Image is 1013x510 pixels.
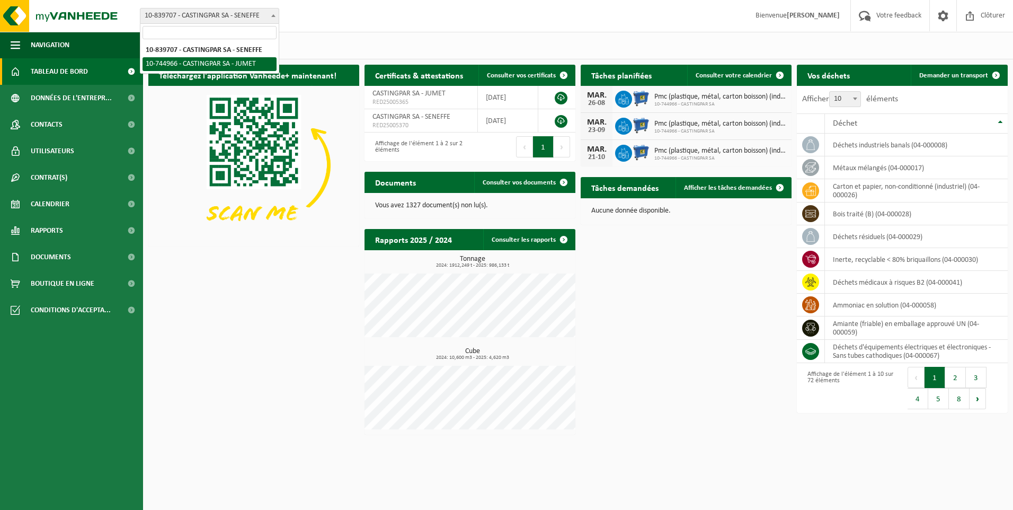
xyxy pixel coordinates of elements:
[825,294,1008,316] td: Ammoniac en solution (04-000058)
[581,177,669,198] h2: Tâches demandées
[654,101,786,108] span: 10-744966 - CASTINGPAR SA
[632,143,650,161] img: WB-0660-HPE-BE-01
[802,366,897,410] div: Affichage de l'élément 1 à 10 sur 72 éléments
[375,202,565,209] p: Vous avez 1327 document(s) non lu(s).
[787,12,840,20] strong: [PERSON_NAME]
[554,136,570,157] button: Next
[148,65,347,85] h2: Téléchargez l'application Vanheede+ maintenant!
[825,134,1008,156] td: déchets industriels banals (04-000008)
[370,256,575,268] h3: Tonnage
[483,229,574,250] a: Consulter les rapports
[478,86,538,109] td: [DATE]
[31,32,69,58] span: Navigation
[908,367,925,388] button: Previous
[31,111,63,138] span: Contacts
[516,136,533,157] button: Previous
[581,65,662,85] h2: Tâches planifiées
[911,65,1007,86] a: Demander un transport
[632,89,650,107] img: WB-0660-HPE-BE-01
[533,136,554,157] button: 1
[483,179,556,186] span: Consulter vos documents
[829,91,861,107] span: 10
[140,8,279,24] span: 10-839707 - CASTINGPAR SA - SENEFFE
[825,179,1008,203] td: carton et papier, non-conditionné (industriel) (04-000026)
[696,72,772,79] span: Consulter votre calendrier
[586,100,607,107] div: 26-08
[797,65,860,85] h2: Vos déchets
[143,57,277,71] li: 10-744966 - CASTINGPAR SA - JUMET
[825,225,1008,248] td: déchets résiduels (04-000029)
[654,155,786,162] span: 10-744966 - CASTINGPAR SA
[928,388,949,409] button: 5
[825,316,1008,340] td: amiante (friable) en emballage approuvé UN (04-000059)
[825,156,1008,179] td: métaux mélangés (04-000017)
[632,116,650,134] img: WB-0660-HPE-BE-01
[586,91,607,100] div: MAR.
[945,367,966,388] button: 2
[684,184,772,191] span: Afficher les tâches demandées
[31,191,69,217] span: Calendrier
[31,217,63,244] span: Rapports
[372,113,450,121] span: CASTINGPAR SA - SENEFFE
[370,135,465,159] div: Affichage de l'élément 1 à 2 sur 2 éléments
[687,65,790,86] a: Consulter votre calendrier
[148,86,359,244] img: Download de VHEPlus App
[966,367,987,388] button: 3
[802,95,898,103] label: Afficher éléments
[365,229,463,250] h2: Rapports 2025 / 2024
[586,127,607,134] div: 23-09
[833,119,857,128] span: Déchet
[908,388,928,409] button: 4
[586,154,607,161] div: 21-10
[919,72,988,79] span: Demander un transport
[372,90,446,98] span: CASTINGPAR SA - JUMET
[654,120,786,128] span: Pmc (plastique, métal, carton boisson) (industriel)
[478,109,538,133] td: [DATE]
[825,340,1008,363] td: déchets d'équipements électriques et électroniques - Sans tubes cathodiques (04-000067)
[830,92,860,107] span: 10
[478,65,574,86] a: Consulter vos certificats
[31,297,111,323] span: Conditions d'accepta...
[825,203,1008,225] td: bois traité (B) (04-000028)
[370,263,575,268] span: 2024: 1912,249 t - 2025: 986,133 t
[654,147,786,155] span: Pmc (plastique, métal, carton boisson) (industriel)
[372,98,469,107] span: RED25005365
[365,65,474,85] h2: Certificats & attestations
[487,72,556,79] span: Consulter vos certificats
[143,43,277,57] li: 10-839707 - CASTINGPAR SA - SENEFFE
[970,388,986,409] button: Next
[925,367,945,388] button: 1
[825,248,1008,271] td: inerte, recyclable < 80% briquaillons (04-000030)
[140,8,279,23] span: 10-839707 - CASTINGPAR SA - SENEFFE
[591,207,781,215] p: Aucune donnée disponible.
[365,172,426,192] h2: Documents
[474,172,574,193] a: Consulter vos documents
[654,128,786,135] span: 10-744966 - CASTINGPAR SA
[31,85,112,111] span: Données de l'entrepr...
[31,244,71,270] span: Documents
[31,58,88,85] span: Tableau de bord
[31,164,67,191] span: Contrat(s)
[370,348,575,360] h3: Cube
[654,93,786,101] span: Pmc (plastique, métal, carton boisson) (industriel)
[31,270,94,297] span: Boutique en ligne
[586,145,607,154] div: MAR.
[370,355,575,360] span: 2024: 10,600 m3 - 2025: 4,620 m3
[949,388,970,409] button: 8
[31,138,74,164] span: Utilisateurs
[372,121,469,130] span: RED25005370
[676,177,790,198] a: Afficher les tâches demandées
[825,271,1008,294] td: déchets médicaux à risques B2 (04-000041)
[586,118,607,127] div: MAR.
